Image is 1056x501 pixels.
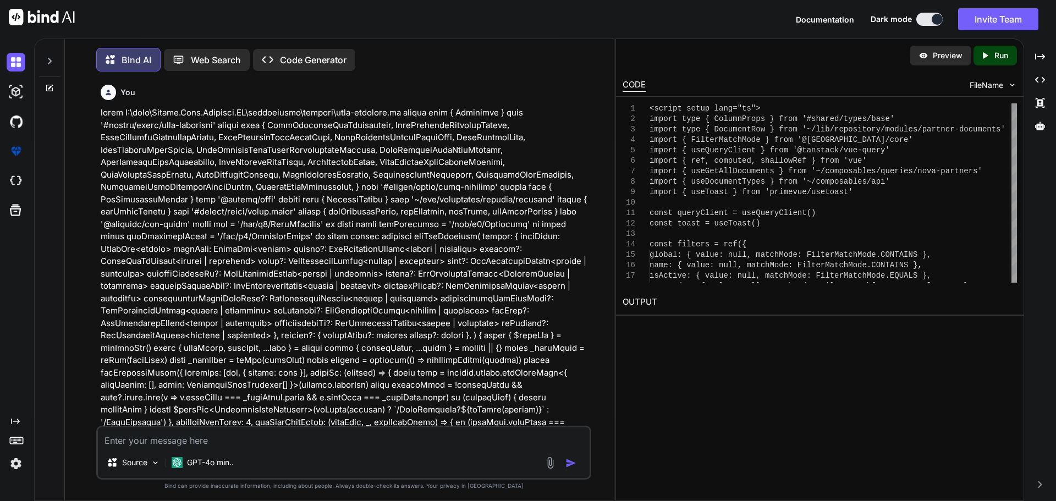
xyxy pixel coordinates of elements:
img: githubDark [7,112,25,131]
span: import { useDocumentTypes } from '~/composables/ap [650,177,881,186]
div: 2 [623,114,635,124]
div: 7 [623,166,635,177]
div: 12 [623,218,635,229]
button: Invite Team [958,8,1038,30]
span: se' [881,114,894,123]
span: import { useToast } from 'primevue/usetoast' [650,188,853,196]
span: import { FilterMatchMode } from '@[GEOGRAPHIC_DATA]/core' [650,135,913,144]
div: 5 [623,145,635,156]
div: CODE [623,79,646,92]
div: 8 [623,177,635,187]
p: GPT-4o min.. [187,457,234,468]
div: 3 [623,124,635,135]
button: Documentation [796,14,854,25]
span: queries/nova-partners' [881,167,982,175]
img: Pick Models [151,458,160,467]
span: ode.EQUALS }, [871,271,931,280]
p: Source [122,457,147,468]
div: 14 [623,239,635,250]
h2: OUTPUT [616,289,1024,315]
p: Web Search [191,53,241,67]
div: 1 [623,103,635,114]
img: darkAi-studio [7,82,25,101]
span: name: { value: null, matchMode: FilterMatchMode. [650,261,871,269]
img: chevron down [1008,80,1017,90]
p: Bind AI [122,53,151,67]
img: attachment [544,456,557,469]
span: import type { DocumentRow } from '~/lib/repository [650,125,881,134]
span: /modules/partner-documents' [881,125,1005,134]
div: 9 [623,187,635,197]
span: Documentation [796,15,854,24]
h6: You [120,87,135,98]
img: cloudideIcon [7,172,25,190]
span: e.CONTAINS }, [871,250,931,259]
span: Dark mode [871,14,912,25]
img: Bind AI [9,9,75,25]
span: import type { ColumnProps } from '#shared/types/ba [650,114,881,123]
p: Code Generator [280,53,346,67]
span: const queryClient = useQueryClient() [650,208,816,217]
span: global: { value: null, matchMode: FilterMatchMod [650,250,871,259]
div: 13 [623,229,635,239]
span: import { useQueryClient } from '@tanstack/vue-quer [650,146,881,155]
img: premium [7,142,25,161]
div: 15 [623,250,635,260]
span: <script setup lang="ts"> [650,104,761,113]
span: const toast = useToast() [650,219,761,228]
img: preview [919,51,928,60]
div: 11 [623,208,635,218]
p: Bind can provide inaccurate information, including about people. Always double-check its answers.... [96,482,591,490]
span: i' [881,177,890,186]
img: GPT-4o mini [172,457,183,468]
div: 6 [623,156,635,166]
div: 18 [623,281,635,291]
span: CONTAINS }, [871,261,922,269]
img: darkChat [7,53,25,71]
span: const filters = ref({ [650,240,746,249]
span: isActive: { value: null, matchMode: FilterMatchM [650,271,871,280]
img: icon [565,458,576,469]
div: 4 [623,135,635,145]
span: y' [881,146,890,155]
span: createdAt: { value: null, matchMode: FilterMatch [650,282,871,290]
span: [DOMAIN_NAME]_AFTER }, [871,282,973,290]
div: 16 [623,260,635,271]
span: FileName [970,80,1003,91]
p: Run [994,50,1008,61]
p: Preview [933,50,963,61]
div: 17 [623,271,635,281]
span: import { ref, computed, shallowRef } from 'vue' [650,156,867,165]
img: settings [7,454,25,473]
span: import { useGetAllDocuments } from '~/composables/ [650,167,881,175]
div: 10 [623,197,635,208]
